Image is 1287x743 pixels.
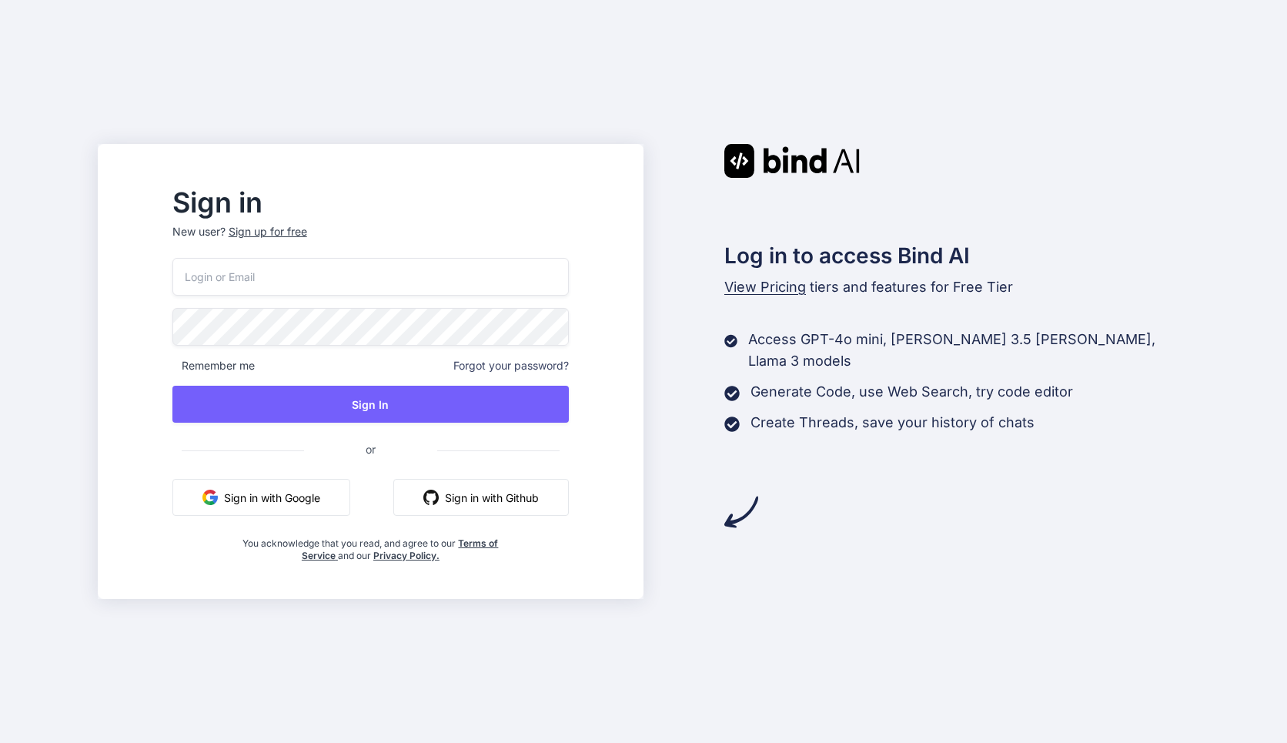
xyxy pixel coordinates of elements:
span: Forgot your password? [453,358,569,373]
p: New user? [172,224,569,258]
p: Access GPT-4o mini, [PERSON_NAME] 3.5 [PERSON_NAME], Llama 3 models [748,329,1189,372]
input: Login or Email [172,258,569,296]
div: Sign up for free [229,224,307,239]
button: Sign in with Github [393,479,569,516]
a: Privacy Policy. [373,550,440,561]
a: Terms of Service [302,537,499,561]
button: Sign in with Google [172,479,350,516]
img: Bind AI logo [724,144,860,178]
h2: Sign in [172,190,569,215]
span: View Pricing [724,279,806,295]
span: or [304,430,437,468]
p: tiers and features for Free Tier [724,276,1189,298]
img: arrow [724,495,758,529]
h2: Log in to access Bind AI [724,239,1189,272]
p: Generate Code, use Web Search, try code editor [750,381,1073,403]
img: github [423,490,439,505]
img: google [202,490,218,505]
p: Create Threads, save your history of chats [750,412,1035,433]
button: Sign In [172,386,569,423]
div: You acknowledge that you read, and agree to our and our [239,528,503,562]
span: Remember me [172,358,255,373]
